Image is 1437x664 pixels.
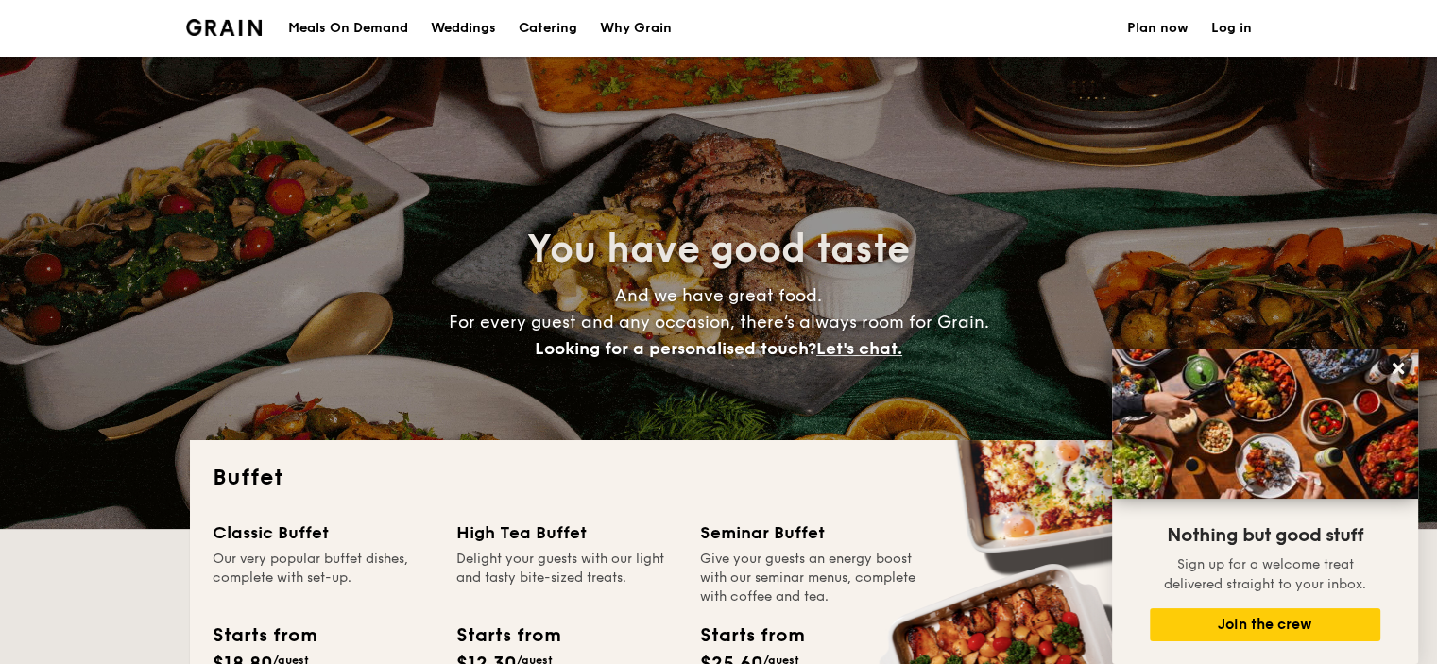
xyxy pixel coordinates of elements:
a: Logotype [186,19,263,36]
span: Looking for a personalised touch? [535,338,816,359]
span: You have good taste [527,227,910,272]
button: Join the crew [1150,608,1380,641]
div: Starts from [700,621,803,650]
h2: Buffet [213,463,1225,493]
span: Sign up for a welcome treat delivered straight to your inbox. [1164,556,1366,592]
div: Seminar Buffet [700,519,921,546]
div: Starts from [456,621,559,650]
div: Delight your guests with our light and tasty bite-sized treats. [456,550,677,606]
button: Close [1383,353,1413,383]
div: Classic Buffet [213,519,434,546]
span: Let's chat. [816,338,902,359]
span: Nothing but good stuff [1167,524,1363,547]
span: And we have great food. For every guest and any occasion, there’s always room for Grain. [449,285,989,359]
div: Give your guests an energy boost with our seminar menus, complete with coffee and tea. [700,550,921,606]
img: DSC07876-Edit02-Large.jpeg [1112,349,1418,499]
div: Starts from [213,621,316,650]
div: Our very popular buffet dishes, complete with set-up. [213,550,434,606]
img: Grain [186,19,263,36]
div: High Tea Buffet [456,519,677,546]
